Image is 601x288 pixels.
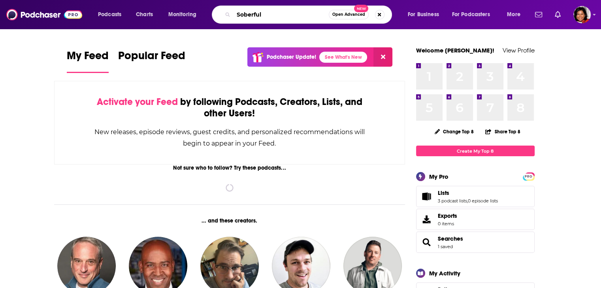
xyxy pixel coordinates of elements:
a: 0 episode lists [468,198,498,204]
span: New [354,5,368,12]
a: See What's New [319,52,367,63]
div: ... and these creators. [54,217,405,224]
button: open menu [163,8,207,21]
span: Searches [416,232,535,253]
span: For Podcasters [452,9,490,20]
a: My Feed [67,49,109,73]
a: Lists [438,189,498,196]
button: Share Top 8 [485,124,520,139]
div: New releases, episode reviews, guest credits, and personalized recommendations will begin to appe... [94,126,365,149]
img: User Profile [573,6,591,23]
a: Searches [438,235,463,242]
a: 3 podcast lists [438,198,467,204]
a: Welcome [PERSON_NAME]! [416,47,494,54]
button: open menu [501,8,530,21]
div: My Pro [429,173,448,180]
span: Lists [438,189,449,196]
a: Exports [416,209,535,230]
a: Show notifications dropdown [552,8,564,21]
button: open menu [447,8,501,21]
button: open menu [402,8,449,21]
span: Exports [438,212,457,219]
span: Monitoring [168,9,196,20]
div: Not sure who to follow? Try these podcasts... [54,165,405,171]
a: Charts [131,8,158,21]
button: open menu [92,8,132,21]
button: Show profile menu [573,6,591,23]
span: Podcasts [98,9,121,20]
img: Podchaser - Follow, Share and Rate Podcasts [6,7,82,22]
span: My Feed [67,49,109,67]
a: 1 saved [438,244,453,249]
span: Activate your Feed [97,96,178,108]
button: Change Top 8 [430,127,479,137]
span: Exports [419,214,435,225]
span: Logged in as terelynbc [573,6,591,23]
a: Searches [419,237,435,248]
input: Search podcasts, credits, & more... [234,8,329,21]
a: Show notifications dropdown [532,8,545,21]
div: My Activity [429,269,460,277]
div: Search podcasts, credits, & more... [219,6,399,24]
a: View Profile [503,47,535,54]
span: Charts [136,9,153,20]
a: Lists [419,191,435,202]
span: PRO [524,174,533,180]
a: PRO [524,173,533,179]
a: Popular Feed [118,49,185,73]
span: Open Advanced [332,13,365,17]
p: Podchaser Update! [267,54,316,60]
span: For Business [408,9,439,20]
a: Create My Top 8 [416,146,535,156]
button: Open AdvancedNew [329,10,369,19]
span: Popular Feed [118,49,185,67]
div: by following Podcasts, Creators, Lists, and other Users! [94,96,365,119]
span: Lists [416,186,535,207]
span: , [467,198,468,204]
span: 0 items [438,221,457,226]
span: More [507,9,520,20]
